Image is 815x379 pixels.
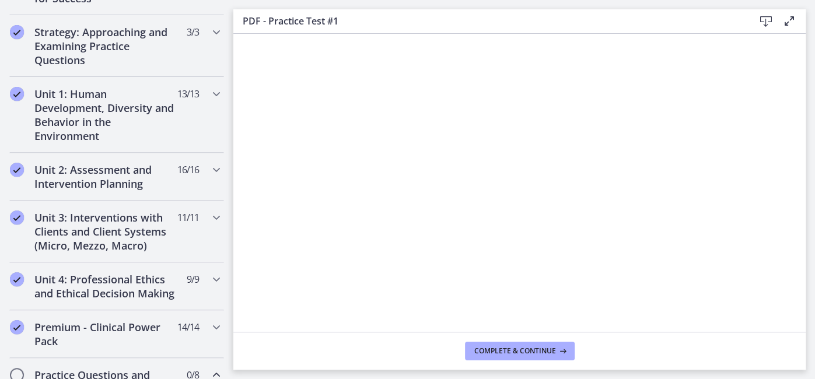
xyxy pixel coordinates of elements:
[187,272,199,286] span: 9 / 9
[177,163,199,177] span: 16 / 16
[10,87,24,101] i: Completed
[10,320,24,334] i: Completed
[243,14,736,28] h3: PDF - Practice Test #1
[34,210,177,252] h2: Unit 3: Interventions with Clients and Client Systems (Micro, Mezzo, Macro)
[34,163,177,191] h2: Unit 2: Assessment and Intervention Planning
[187,25,199,39] span: 3 / 3
[34,25,177,67] h2: Strategy: Approaching and Examining Practice Questions
[10,210,24,224] i: Completed
[177,320,199,334] span: 14 / 14
[10,25,24,39] i: Completed
[474,346,556,356] span: Complete & continue
[34,320,177,348] h2: Premium - Clinical Power Pack
[34,272,177,300] h2: Unit 4: Professional Ethics and Ethical Decision Making
[177,210,199,224] span: 11 / 11
[34,87,177,143] h2: Unit 1: Human Development, Diversity and Behavior in the Environment
[465,342,575,360] button: Complete & continue
[10,163,24,177] i: Completed
[177,87,199,101] span: 13 / 13
[10,272,24,286] i: Completed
